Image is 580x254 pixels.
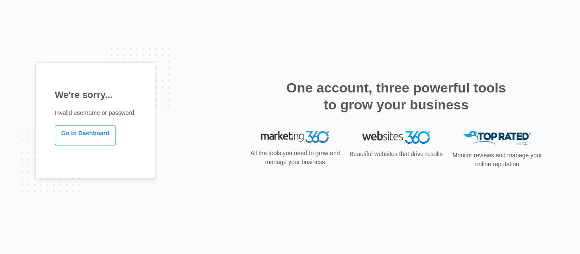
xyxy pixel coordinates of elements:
h1: We're sorry... [55,88,136,102]
img: Websites 360 [362,131,430,143]
p: All the tools you need to grow and manage your business [248,149,343,167]
a: Go to Dashboard [55,125,116,145]
img: Top Rated Local [463,131,531,145]
p: Invalid username or password. [55,109,136,117]
p: Monitor reviews and manage your online reputation [450,151,545,169]
img: Marketing 360 [261,131,329,143]
p: Beautiful websites that drive results [349,150,444,159]
h2: One account, three powerful tools to grow your business [284,79,509,113]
